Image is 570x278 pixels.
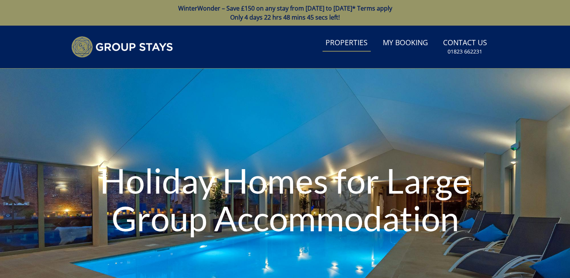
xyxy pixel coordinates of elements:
a: My Booking [380,35,431,52]
h1: Holiday Homes for Large Group Accommodation [86,147,484,252]
a: Contact Us01823 662231 [440,35,490,59]
small: 01823 662231 [448,48,482,55]
img: Group Stays [71,36,173,58]
a: Properties [322,35,371,52]
span: Only 4 days 22 hrs 48 mins 45 secs left! [230,13,340,21]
